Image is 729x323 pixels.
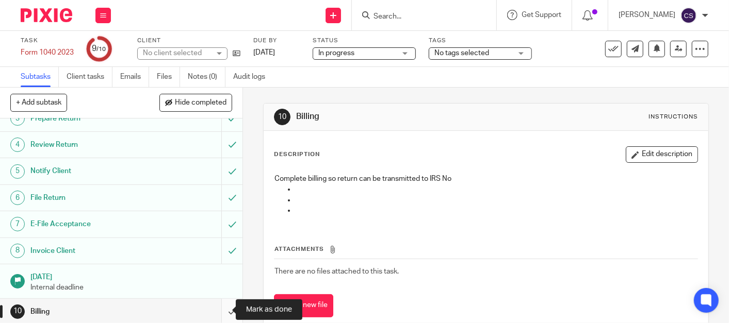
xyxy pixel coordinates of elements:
[30,137,151,152] h1: Review Return
[30,111,151,126] h1: Prepare Return
[30,216,151,232] h1: E-File Acceptance
[296,111,508,122] h1: Billing
[372,12,465,22] input: Search
[274,109,290,125] div: 10
[253,49,275,56] span: [DATE]
[30,190,151,206] h1: File Return
[274,294,333,317] button: Attach new file
[253,37,300,45] label: Due by
[175,99,226,107] span: Hide completed
[188,67,225,87] a: Notes (0)
[10,94,67,111] button: + Add subtask
[21,37,74,45] label: Task
[318,49,354,57] span: In progress
[30,243,151,259] h1: Invoice Client
[143,48,210,58] div: No client selected
[233,67,273,87] a: Audit logs
[522,11,561,19] span: Get Support
[619,10,675,20] p: [PERSON_NAME]
[10,304,25,319] div: 10
[10,217,25,231] div: 7
[10,111,25,126] div: 3
[10,164,25,179] div: 5
[681,7,697,24] img: svg%3E
[274,268,399,275] span: There are no files attached to this task.
[30,282,232,293] p: Internal deadline
[313,37,416,45] label: Status
[274,246,324,252] span: Attachments
[10,138,25,152] div: 4
[120,67,149,87] a: Emails
[67,67,112,87] a: Client tasks
[137,37,240,45] label: Client
[649,113,698,121] div: Instructions
[10,191,25,205] div: 6
[97,46,106,52] small: /10
[21,8,72,22] img: Pixie
[30,163,151,179] h1: Notify Client
[274,150,320,159] p: Description
[274,174,698,184] p: Complete billing so return can be transmitted to IRS No
[434,49,489,57] span: No tags selected
[30,269,232,282] h1: [DATE]
[159,94,232,111] button: Hide completed
[157,67,180,87] a: Files
[21,47,74,58] div: Form 1040 2023
[626,146,698,163] button: Edit description
[429,37,532,45] label: Tags
[10,244,25,258] div: 8
[21,67,59,87] a: Subtasks
[92,43,106,55] div: 9
[30,304,151,319] h1: Billing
